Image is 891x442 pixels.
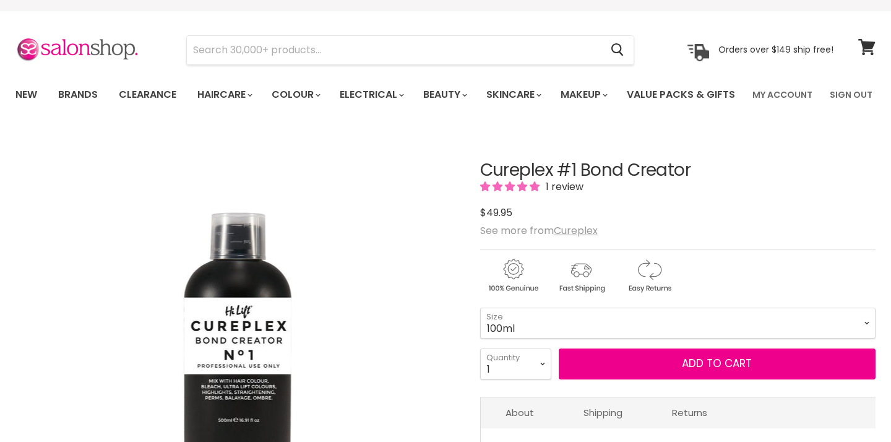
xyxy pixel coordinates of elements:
a: Returns [647,397,732,428]
span: See more from [480,223,598,238]
a: Cureplex [554,223,598,238]
form: Product [186,35,634,65]
a: Beauty [414,82,475,108]
a: Value Packs & Gifts [618,82,744,108]
img: shipping.gif [548,257,614,295]
a: Clearance [110,82,186,108]
a: New [6,82,46,108]
span: Add to cart [682,356,752,371]
a: Colour [262,82,328,108]
h1: Cureplex #1 Bond Creator [480,161,876,180]
a: My Account [745,82,820,108]
button: Add to cart [559,349,876,379]
ul: Main menu [6,77,745,113]
a: Electrical [330,82,411,108]
a: Haircare [188,82,260,108]
a: Brands [49,82,107,108]
p: Orders over $149 ship free! [718,44,833,55]
img: returns.gif [616,257,682,295]
input: Search [187,36,601,64]
a: Shipping [559,397,647,428]
select: Quantity [480,349,551,379]
a: Sign Out [822,82,880,108]
a: Skincare [477,82,549,108]
a: Makeup [551,82,615,108]
span: 5.00 stars [480,180,542,194]
span: $49.95 [480,206,512,220]
img: genuine.gif [480,257,546,295]
button: Search [601,36,634,64]
span: 1 review [542,180,583,194]
a: About [481,397,559,428]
